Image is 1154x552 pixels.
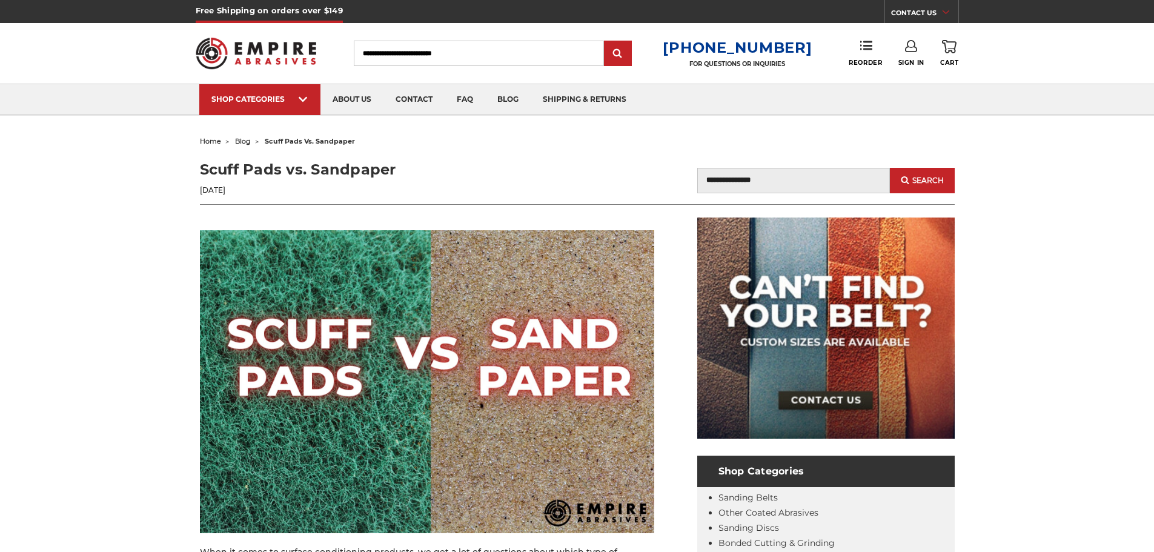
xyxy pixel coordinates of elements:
[235,137,251,145] a: blog
[200,137,221,145] a: home
[485,84,531,115] a: blog
[718,537,835,548] a: Bonded Cutting & Grinding
[940,59,958,67] span: Cart
[663,60,812,68] p: FOR QUESTIONS OR INQUIRIES
[849,40,882,66] a: Reorder
[697,218,955,439] img: promo banner for custom belts.
[718,522,779,533] a: Sanding Discs
[200,230,654,533] img: Scuff Pads vs. Sandpaper blog
[891,6,958,23] a: CONTACT US
[940,40,958,67] a: Cart
[320,84,383,115] a: about us
[200,185,577,196] p: [DATE]
[196,30,317,77] img: Empire Abrasives
[697,456,955,487] h4: Shop Categories
[898,59,924,67] span: Sign In
[265,137,355,145] span: scuff pads vs. sandpaper
[383,84,445,115] a: contact
[531,84,638,115] a: shipping & returns
[912,176,944,185] span: Search
[718,492,778,503] a: Sanding Belts
[445,84,485,115] a: faq
[200,159,577,181] h1: Scuff Pads vs. Sandpaper
[211,95,308,104] div: SHOP CATEGORIES
[890,168,954,193] button: Search
[663,39,812,56] a: [PHONE_NUMBER]
[606,42,630,66] input: Submit
[718,507,818,518] a: Other Coated Abrasives
[849,59,882,67] span: Reorder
